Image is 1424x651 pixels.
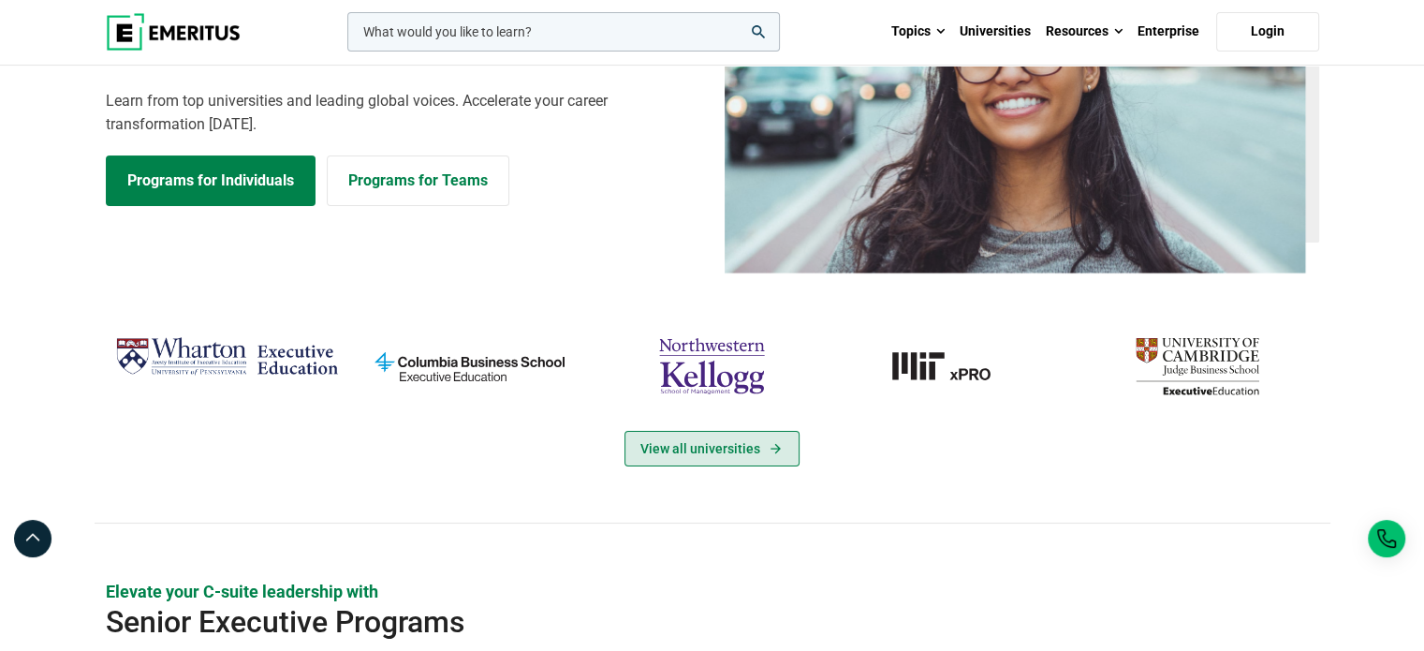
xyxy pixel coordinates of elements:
p: Elevate your C-suite leadership with [106,580,1319,603]
a: Explore Programs [106,155,316,206]
a: Explore for Business [327,155,509,206]
p: Learn from top universities and leading global voices. Accelerate your career transformation [DATE]. [106,89,701,137]
img: columbia-business-school [358,330,581,403]
a: MIT-xPRO [843,330,1066,403]
img: MIT xPRO [843,330,1066,403]
a: View Universities [624,431,800,466]
a: Login [1216,12,1319,52]
img: Wharton Executive Education [115,330,339,385]
img: cambridge-judge-business-school [1085,330,1309,403]
img: northwestern-kellogg [600,330,824,403]
h2: Senior Executive Programs [106,603,1197,641]
input: woocommerce-product-search-field-0 [347,12,780,52]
